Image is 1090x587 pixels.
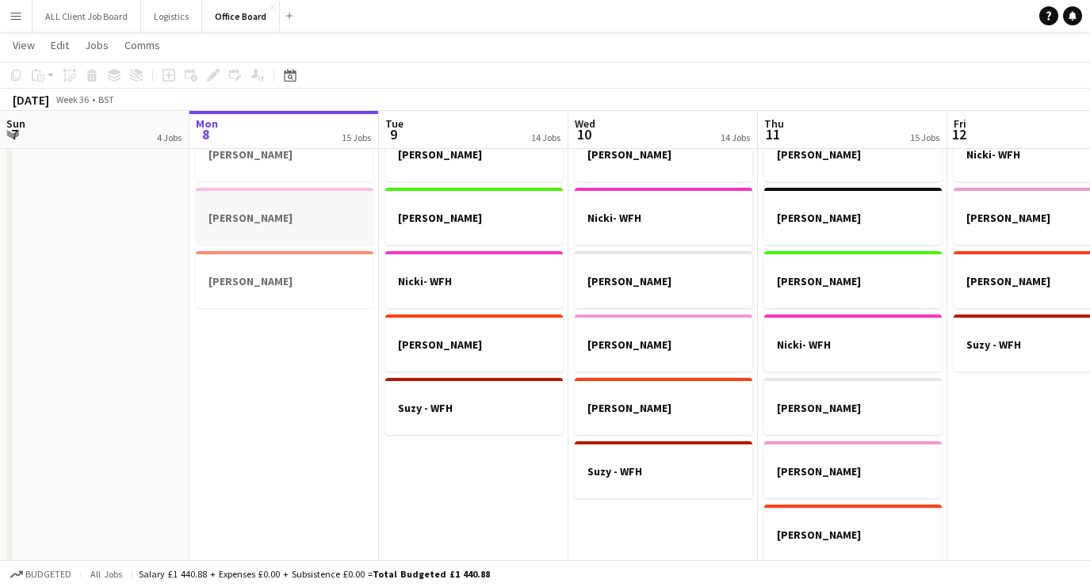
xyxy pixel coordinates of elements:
[764,274,942,288] h3: [PERSON_NAME]
[764,251,942,308] app-job-card: [PERSON_NAME]
[385,124,563,181] app-job-card: [PERSON_NAME]
[25,569,71,580] span: Budgeted
[764,401,942,415] h3: [PERSON_NAME]
[764,378,942,435] app-job-card: [PERSON_NAME]
[85,38,109,52] span: Jobs
[33,1,141,32] button: ALL Client Job Board
[196,147,373,162] h3: [PERSON_NAME]
[6,35,41,55] a: View
[385,401,563,415] h3: Suzy - WFH
[13,38,35,52] span: View
[575,314,752,372] app-job-card: [PERSON_NAME]
[385,188,563,245] app-job-card: [PERSON_NAME]
[342,132,371,143] div: 15 Jobs
[139,568,490,580] div: Salary £1 440.88 + Expenses £0.00 + Subsistence £0.00 =
[385,378,563,435] app-job-card: Suzy - WFH
[764,116,784,131] span: Thu
[575,464,752,478] h3: Suzy - WFH
[385,211,563,225] h3: [PERSON_NAME]
[764,188,942,245] app-job-card: [PERSON_NAME]
[385,337,563,352] h3: [PERSON_NAME]
[764,124,942,181] app-job-card: [PERSON_NAME]
[196,274,373,288] h3: [PERSON_NAME]
[4,125,25,143] span: 7
[764,314,942,372] app-job-card: Nicki- WFH
[383,125,403,143] span: 9
[385,314,563,372] app-job-card: [PERSON_NAME]
[575,147,752,162] h3: [PERSON_NAME]
[764,147,942,162] h3: [PERSON_NAME]
[764,528,942,542] h3: [PERSON_NAME]
[764,505,942,562] app-job-card: [PERSON_NAME]
[910,132,939,143] div: 15 Jobs
[78,35,115,55] a: Jobs
[196,188,373,245] app-job-card: [PERSON_NAME]
[575,124,752,181] app-job-card: [PERSON_NAME]
[51,38,69,52] span: Edit
[575,188,752,245] app-job-card: Nicki- WFH
[44,35,75,55] a: Edit
[193,125,218,143] span: 8
[764,464,942,478] h3: [PERSON_NAME]
[575,116,595,131] span: Wed
[196,211,373,225] h3: [PERSON_NAME]
[124,38,160,52] span: Comms
[762,125,784,143] span: 11
[575,251,752,308] app-job-card: [PERSON_NAME]
[8,566,74,583] button: Budgeted
[721,132,750,143] div: 14 Jobs
[385,274,563,288] h3: Nicki- WFH
[385,116,403,131] span: Tue
[196,116,218,131] span: Mon
[202,1,280,32] button: Office Board
[141,1,202,32] button: Logistics
[575,274,752,288] h3: [PERSON_NAME]
[157,132,182,143] div: 4 Jobs
[951,125,966,143] span: 12
[575,337,752,352] h3: [PERSON_NAME]
[531,132,560,143] div: 14 Jobs
[572,125,595,143] span: 10
[575,441,752,498] app-job-card: Suzy - WFH
[954,116,966,131] span: Fri
[87,568,125,580] span: All jobs
[385,147,563,162] h3: [PERSON_NAME]
[385,251,563,308] app-job-card: Nicki- WFH
[52,93,92,105] span: Week 36
[373,568,490,580] span: Total Budgeted £1 440.88
[118,35,166,55] a: Comms
[196,124,373,181] app-job-card: [PERSON_NAME]
[575,211,752,225] h3: Nicki- WFH
[6,116,25,131] span: Sun
[764,337,942,352] h3: Nicki- WFH
[575,401,752,415] h3: [PERSON_NAME]
[13,92,49,108] div: [DATE]
[575,378,752,435] app-job-card: [PERSON_NAME]
[764,441,942,498] app-job-card: [PERSON_NAME]
[98,93,114,105] div: BST
[196,251,373,308] app-job-card: [PERSON_NAME]
[764,211,942,225] h3: [PERSON_NAME]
